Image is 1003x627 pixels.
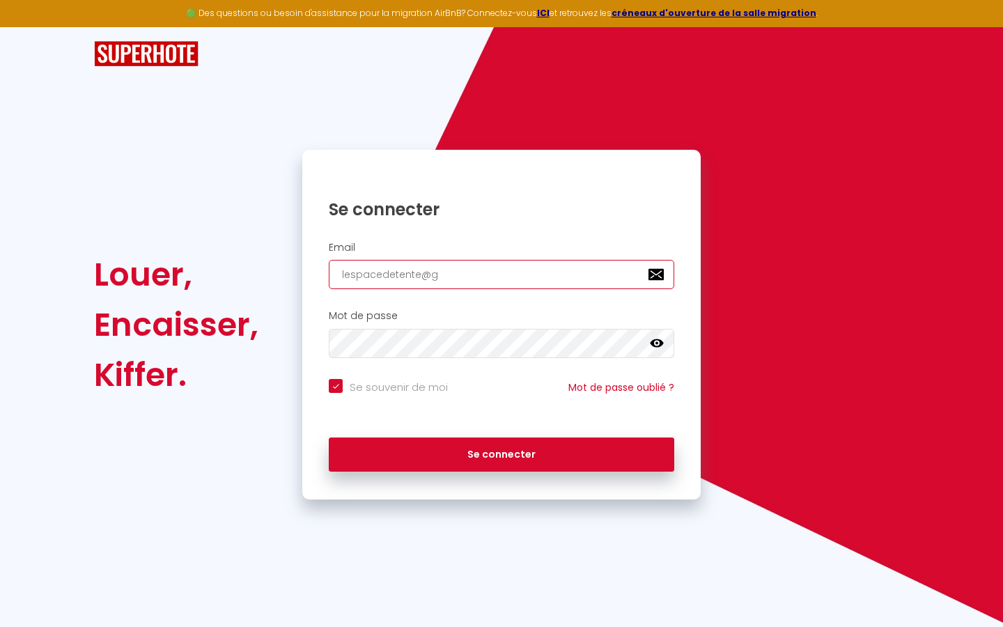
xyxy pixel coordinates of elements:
[537,7,550,19] a: ICI
[94,249,258,300] div: Louer,
[612,7,816,19] a: créneaux d'ouverture de la salle migration
[94,350,258,400] div: Kiffer.
[329,310,674,322] h2: Mot de passe
[329,199,674,220] h1: Se connecter
[329,242,674,254] h2: Email
[568,380,674,394] a: Mot de passe oublié ?
[94,300,258,350] div: Encaisser,
[329,260,674,289] input: Ton Email
[329,438,674,472] button: Se connecter
[11,6,53,47] button: Ouvrir le widget de chat LiveChat
[94,41,199,67] img: SuperHote logo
